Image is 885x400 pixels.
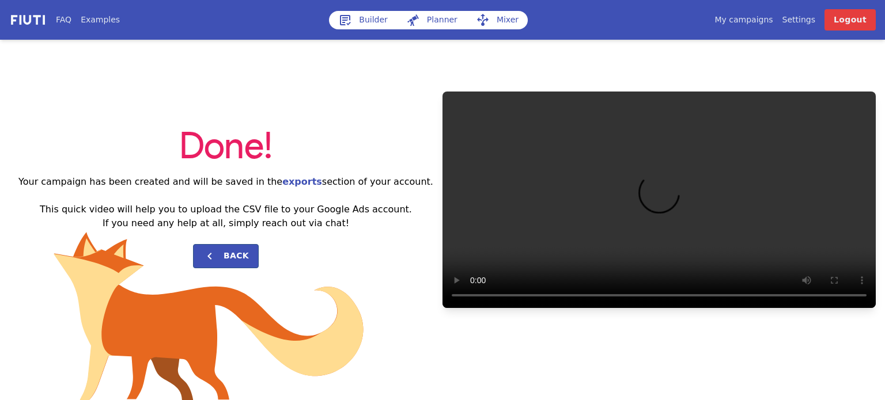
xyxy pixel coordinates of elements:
[9,13,47,26] img: f731f27.png
[9,175,442,230] h2: Your campaign has been created and will be saved in the section of your account. This quick video...
[442,92,876,308] video: Your browser does not support HTML5 video.
[81,14,120,26] a: Examples
[282,176,322,187] a: exports
[714,14,773,26] a: My campaigns
[825,9,876,31] a: Logout
[397,11,467,29] a: Planner
[329,11,397,29] a: Builder
[56,14,71,26] a: FAQ
[467,11,528,29] a: Mixer
[193,244,259,268] button: Back
[782,14,815,26] a: Settings
[179,129,273,166] span: Done!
